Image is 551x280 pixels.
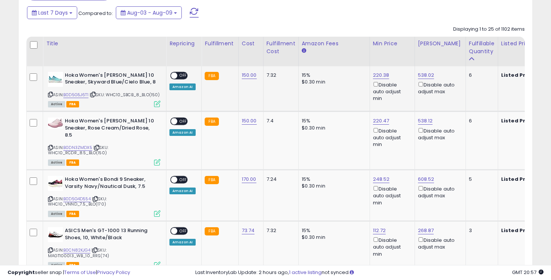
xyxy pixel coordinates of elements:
div: $0.30 min [302,79,364,85]
img: 31uH79o55DL._SL40_.jpg [48,227,63,242]
div: Title [46,40,163,48]
div: ASIN: [48,227,160,267]
span: FBA [66,159,79,166]
small: FBA [205,118,219,126]
a: B0D5G5J6T1 [63,92,88,98]
a: 268.87 [418,227,434,234]
a: 538.02 [418,71,434,79]
div: 15% [302,72,364,79]
span: | SKU: WHC10_VNND_7.5_BLO(170) [48,196,107,207]
span: Compared to: [78,10,113,17]
span: 2025-08-17 20:57 GMT [512,269,544,276]
div: Fulfillment [205,40,235,48]
a: 608.52 [418,176,434,183]
span: Last 7 Days [38,9,68,16]
a: B0D5G4D554 [63,196,91,202]
span: OFF [177,118,189,125]
img: 41vW88kYIhL._SL40_.jpg [48,72,63,87]
img: 31akgONwBnL._SL40_.jpg [48,118,63,129]
a: Privacy Policy [97,269,130,276]
div: $0.30 min [302,234,364,241]
div: ASIN: [48,72,160,107]
span: FBA [66,101,79,107]
div: Amazon AI [169,188,196,194]
div: Disable auto adjust max [418,185,460,199]
div: 15% [302,176,364,183]
div: Disable auto adjust min [373,185,409,206]
div: Repricing [169,40,198,48]
span: | SKU: WHC10_RCDR_8.5_BLO(150) [48,144,108,156]
span: Aug-03 - Aug-09 [127,9,172,16]
span: All listings currently available for purchase on Amazon [48,211,65,217]
span: All listings currently available for purchase on Amazon [48,101,65,107]
b: Listed Price: [501,71,535,79]
a: 220.47 [373,117,389,125]
span: | SKU: MAGT100013_WB_10_RRS(74) [48,247,109,258]
div: Min Price [373,40,412,48]
div: [PERSON_NAME] [418,40,463,48]
div: Cost [242,40,260,48]
div: Fulfillment Cost [267,40,295,55]
span: | SKU: WHC10_SBCB_8_BLO(150) [90,92,160,98]
a: 538.12 [418,117,433,125]
div: $0.30 min [302,183,364,189]
button: Last 7 Days [27,6,77,19]
b: Hoka Women's [PERSON_NAME] 10 Sneaker, Skyward Blue/Cielo Blue, 8 [65,72,156,88]
b: Listed Price: [501,117,535,124]
div: Disable auto adjust max [418,236,460,250]
a: 150.00 [242,71,257,79]
div: Amazon AI [169,83,196,90]
small: FBA [205,227,219,235]
small: FBA [205,176,219,184]
div: 6 [469,72,492,79]
b: ASICS Men's GT-1000 13 Running Shoes, 10, White/Black [65,227,156,243]
img: 31yHoxD7ZGL._SL40_.jpg [48,176,63,191]
div: 7.24 [267,176,293,183]
b: Hoka Women's Bondi 9 Sneaker, Varsity Navy/Nautical Dusk, 7.5 [65,176,156,192]
div: 3 [469,227,492,234]
small: FBA [205,72,219,80]
a: 248.52 [373,176,390,183]
div: Disable auto adjust min [373,236,409,258]
b: Listed Price: [501,227,535,234]
b: Listed Price: [501,176,535,183]
div: 6 [469,118,492,124]
a: 1 active listing [289,269,322,276]
b: Hoka Women's [PERSON_NAME] 10 Sneaker, Rose Cream/Dried Rose, 8.5 [65,118,156,140]
div: Displaying 1 to 25 of 1102 items [453,26,525,33]
div: Disable auto adjust max [418,80,460,95]
a: 150.00 [242,117,257,125]
a: B0CN82KJG4 [63,247,90,253]
div: 7.4 [267,118,293,124]
div: ASIN: [48,176,160,216]
span: FBA [66,211,79,217]
span: OFF [177,72,189,79]
span: All listings currently available for purchase on Amazon [48,159,65,166]
div: Amazon Fees [302,40,367,48]
div: ASIN: [48,118,160,165]
div: 15% [302,227,364,234]
a: 220.38 [373,71,389,79]
button: Aug-03 - Aug-09 [116,6,182,19]
a: 73.74 [242,227,255,234]
div: Disable auto adjust max [418,127,460,141]
span: OFF [177,228,189,234]
div: Amazon AI [169,129,196,136]
span: OFF [177,177,189,183]
div: 7.32 [267,72,293,79]
a: 170.00 [242,176,256,183]
strong: Copyright [7,269,35,276]
div: 15% [302,118,364,124]
a: Terms of Use [64,269,96,276]
div: seller snap | | [7,269,130,276]
div: 5 [469,176,492,183]
a: 112.72 [373,227,386,234]
div: Fulfillable Quantity [469,40,495,55]
a: B0DN3ZMDX5 [63,144,92,151]
div: $0.30 min [302,125,364,131]
div: Amazon AI [169,239,196,246]
div: Disable auto adjust min [373,80,409,102]
div: Last InventoryLab Update: 2 hours ago, not synced. [195,269,544,276]
div: Disable auto adjust min [373,127,409,148]
small: Amazon Fees. [302,48,306,54]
